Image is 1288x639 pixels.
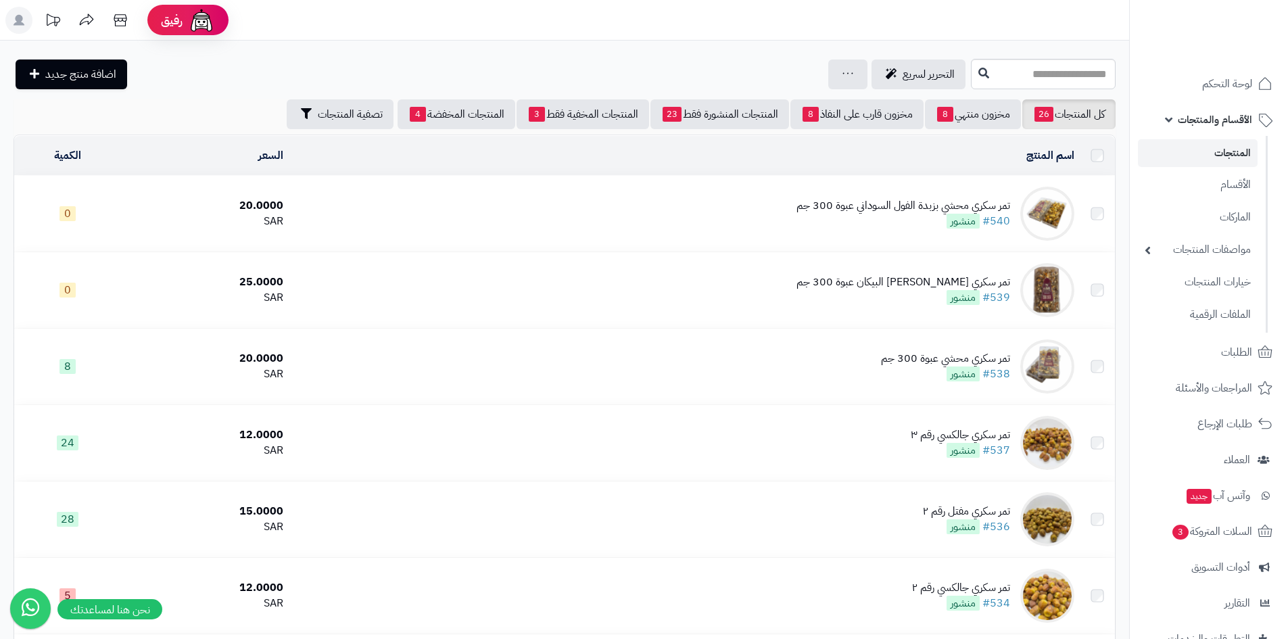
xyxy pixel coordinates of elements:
a: خيارات المنتجات [1138,268,1258,297]
div: SAR [127,443,283,458]
span: منشور [947,290,980,305]
div: 15.0000 [127,504,283,519]
a: المنتجات المنشورة فقط23 [650,99,789,129]
span: رفيق [161,12,183,28]
span: منشور [947,519,980,534]
div: SAR [127,366,283,382]
span: جديد [1187,489,1212,504]
div: SAR [127,519,283,535]
span: 23 [663,107,682,122]
a: لوحة التحكم [1138,68,1280,100]
span: المراجعات والأسئلة [1176,379,1252,398]
div: 12.0000 [127,427,283,443]
a: المنتجات [1138,139,1258,167]
a: #536 [982,519,1010,535]
span: 8 [937,107,953,122]
img: تمر سكري محشي عبوة 300 جم [1020,339,1074,394]
div: تمر سكري جالكسي رقم ٣ [911,427,1010,443]
a: طلبات الإرجاع [1138,408,1280,440]
span: 4 [410,107,426,122]
span: 26 [1034,107,1053,122]
a: #534 [982,595,1010,611]
a: المراجعات والأسئلة [1138,372,1280,404]
a: السلات المتروكة3 [1138,515,1280,548]
span: 5 [59,588,76,603]
a: الماركات [1138,203,1258,232]
a: اسم المنتج [1026,147,1074,164]
span: منشور [947,214,980,229]
span: التقارير [1224,594,1250,613]
span: منشور [947,443,980,458]
img: logo-2.png [1196,38,1275,66]
div: 25.0000 [127,275,283,290]
a: أدوات التسويق [1138,551,1280,584]
span: 8 [803,107,819,122]
div: 20.0000 [127,351,283,366]
span: منشور [947,366,980,381]
div: تمر سكري مفتل رقم ٢ [923,504,1010,519]
a: مخزون قارب على النفاذ8 [790,99,924,129]
a: اضافة منتج جديد [16,60,127,89]
span: 24 [57,435,78,450]
span: 0 [59,283,76,298]
a: المنتجات المخفضة4 [398,99,515,129]
span: التحرير لسريع [903,66,955,82]
img: تمر سكري محشي بزبدة الفول السوداني عبوة 300 جم [1020,187,1074,241]
span: 28 [57,512,78,527]
a: #539 [982,289,1010,306]
a: الملفات الرقمية [1138,300,1258,329]
a: الطلبات [1138,336,1280,369]
span: 3 [1172,525,1189,540]
img: تمر سكري جالكسي رقم ٢ [1020,569,1074,623]
a: التحرير لسريع [872,60,965,89]
a: السعر [258,147,283,164]
div: تمر سكري محشي عبوة 300 جم [881,351,1010,366]
div: 20.0000 [127,198,283,214]
span: منشور [947,596,980,611]
a: مخزون منتهي8 [925,99,1021,129]
a: التقارير [1138,587,1280,619]
span: العملاء [1224,450,1250,469]
span: أدوات التسويق [1191,558,1250,577]
a: كل المنتجات26 [1022,99,1116,129]
span: وآتس آب [1185,486,1250,505]
a: الأقسام [1138,170,1258,199]
img: تمر سكري جالكسي رقم ٣ [1020,416,1074,470]
a: الكمية [54,147,81,164]
a: #538 [982,366,1010,382]
a: تحديثات المنصة [36,7,70,37]
img: تمر سكري محشي جوز البيكان عبوة 300 جم [1020,263,1074,317]
div: SAR [127,596,283,611]
a: العملاء [1138,444,1280,476]
div: 12.0000 [127,580,283,596]
div: SAR [127,214,283,229]
span: الأقسام والمنتجات [1178,110,1252,129]
span: طلبات الإرجاع [1197,415,1252,433]
img: ai-face.png [188,7,215,34]
a: #537 [982,442,1010,458]
img: تمر سكري مفتل رقم ٢ [1020,492,1074,546]
span: 3 [529,107,545,122]
button: تصفية المنتجات [287,99,393,129]
span: لوحة التحكم [1202,74,1252,93]
div: تمر سكري [PERSON_NAME] البيكان عبوة 300 جم [796,275,1010,290]
span: اضافة منتج جديد [45,66,116,82]
span: تصفية المنتجات [318,106,383,122]
span: الطلبات [1221,343,1252,362]
div: تمر سكري محشي بزبدة الفول السوداني عبوة 300 جم [796,198,1010,214]
span: 8 [59,359,76,374]
a: #540 [982,213,1010,229]
a: مواصفات المنتجات [1138,235,1258,264]
a: وآتس آبجديد [1138,479,1280,512]
span: السلات المتروكة [1171,522,1252,541]
div: تمر سكري جالكسي رقم ٢ [912,580,1010,596]
a: المنتجات المخفية فقط3 [517,99,649,129]
div: SAR [127,290,283,306]
span: 0 [59,206,76,221]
